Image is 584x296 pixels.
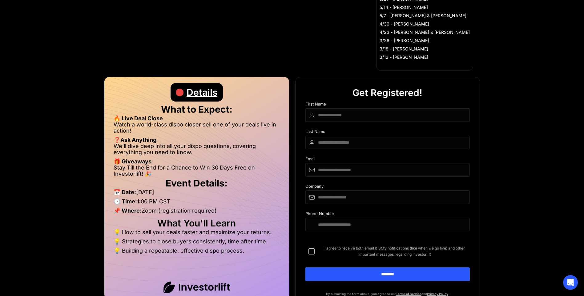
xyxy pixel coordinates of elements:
li: Stay Till the End for a Chance to Win 30 Days Free on Investorlift! 🎉 [114,165,280,177]
div: Email [305,157,470,163]
div: First Name [305,102,470,108]
li: 💡 Building a repeatable, effective dispo process. [114,248,280,254]
strong: 🕒 Time: [114,198,137,205]
strong: 📌 Where: [114,207,142,214]
a: Terms of Service [396,292,421,296]
li: [DATE] [114,189,280,198]
strong: ❓Ask Anything [114,137,156,143]
div: Phone Number [305,211,470,218]
strong: Event Details: [166,178,228,189]
span: I agree to receive both email & SMS notifications (like when we go live) and other important mess... [320,245,470,258]
li: Watch a world-class dispo closer sell one of your deals live in action! [114,122,280,137]
li: 💡 Strategies to close buyers consistently, time after time. [114,238,280,248]
li: We’ll dive deep into all your dispo questions, covering everything you need to know. [114,143,280,158]
strong: 🎁 Giveaways [114,158,151,165]
li: Zoom (registration required) [114,208,280,217]
div: Company [305,184,470,190]
strong: What to Expect: [161,104,232,115]
div: Get Registered! [352,83,422,102]
h2: What You'll Learn [114,220,280,226]
strong: 📅 Date: [114,189,136,195]
div: Open Intercom Messenger [563,275,578,290]
div: Details [187,83,217,102]
form: DIspo Day Main Form [305,102,470,291]
li: 1:00 PM CST [114,198,280,208]
li: 💡 How to sell your deals faster and maximize your returns. [114,229,280,238]
div: Last Name [305,129,470,136]
strong: 🔥 Live Deal Close [114,115,163,122]
a: Privacy Policy [427,292,448,296]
